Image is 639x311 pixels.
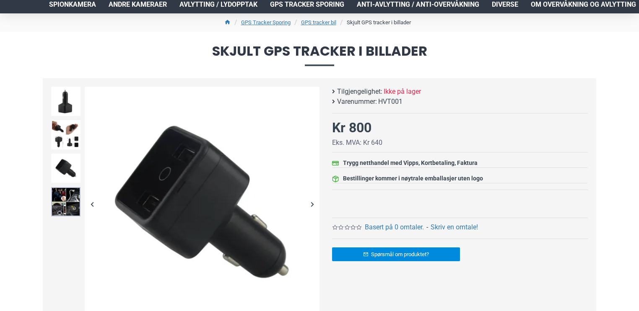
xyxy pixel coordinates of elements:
a: GPS tracker bil [301,18,336,27]
b: - [426,223,428,231]
span: Skjult GPS tracker i billader [43,44,596,66]
img: Skjult GPS tracker i billader - SpyGadgets.no [51,187,81,216]
b: Varenummer: [337,97,377,107]
span: HVT001 [378,97,403,107]
span: Ikke på lager [384,87,421,97]
img: Skjult GPS tracker i billader - SpyGadgets.no [51,120,81,149]
a: Basert på 0 omtaler. [365,222,424,232]
a: GPS Tracker Sporing [241,18,291,27]
div: Trygg netthandel med Vipps, Kortbetaling, Faktura [343,159,478,167]
img: Skjult GPS tracker i billader - SpyGadgets.no [51,87,81,116]
b: Tilgjengelighet: [337,87,382,97]
a: Skriv en omtale! [431,222,478,232]
div: Bestillinger kommer i nøytrale emballasjer uten logo [343,174,483,183]
div: Next slide [305,197,319,211]
a: Spørsmål om produktet? [332,247,460,261]
div: Previous slide [85,197,99,211]
div: Kr 800 [332,118,371,138]
img: Skjult GPS tracker i billader - SpyGadgets.no [51,154,81,183]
